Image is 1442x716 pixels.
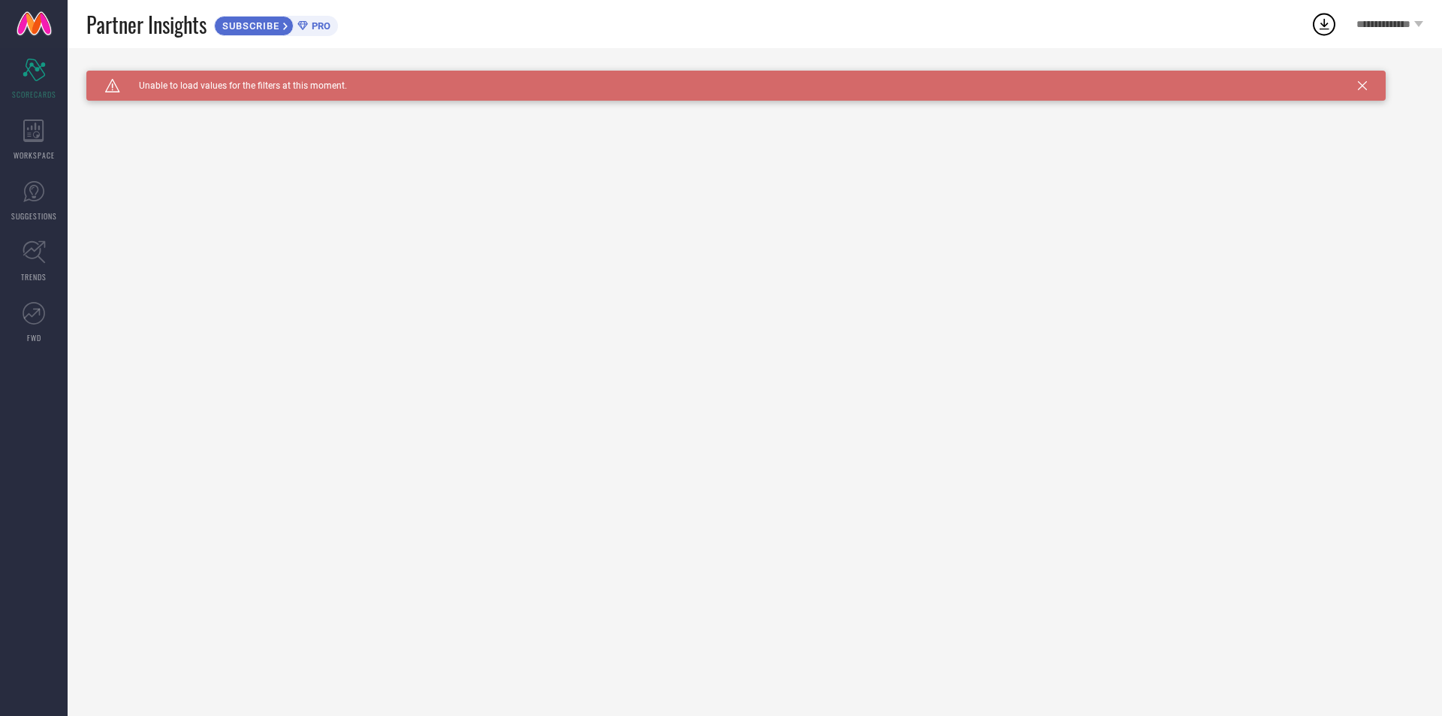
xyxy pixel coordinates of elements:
[308,20,330,32] span: PRO
[1311,11,1338,38] div: Open download list
[214,12,338,36] a: SUBSCRIBEPRO
[86,71,1423,83] div: Unable to load filters at this moment. Please try later.
[11,210,57,222] span: SUGGESTIONS
[215,20,283,32] span: SUBSCRIBE
[21,271,47,282] span: TRENDS
[27,332,41,343] span: FWD
[14,150,55,161] span: WORKSPACE
[120,80,347,91] span: Unable to load values for the filters at this moment.
[12,89,56,100] span: SCORECARDS
[86,9,207,40] span: Partner Insights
